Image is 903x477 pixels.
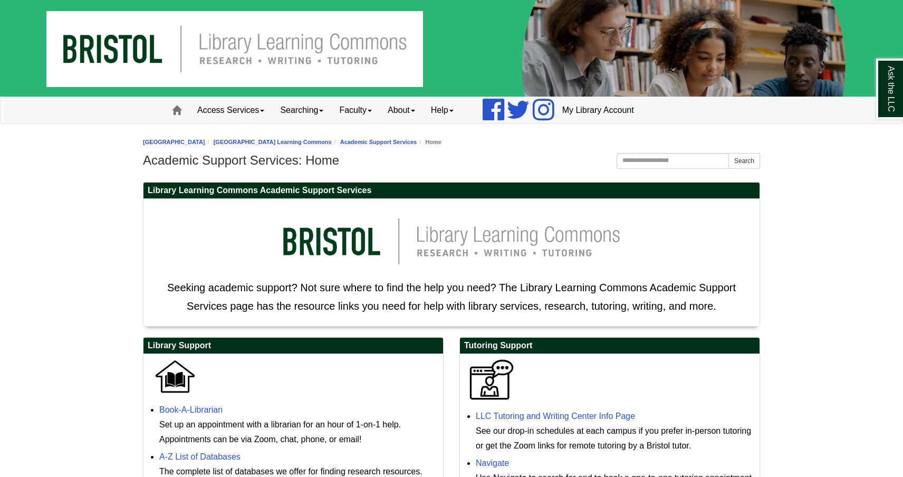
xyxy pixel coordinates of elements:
[189,97,272,123] a: Access Services
[214,139,332,145] a: [GEOGRAPHIC_DATA] Learning Commons
[159,452,241,461] a: A-Z List of Databases
[331,97,380,123] a: Faculty
[340,139,417,145] a: Academic Support Services
[272,97,331,123] a: Searching
[143,338,443,354] h2: Library Support
[143,183,760,199] h2: Library Learning Commons Academic Support Services
[460,338,760,354] h2: Tutoring Support
[423,97,462,123] a: Help
[159,417,438,447] div: Set up an appointment with a librarian for an hour of 1-on-1 help. Appointments can be via Zoom, ...
[167,282,736,312] span: Seeking academic support? Not sure where to find the help you need? The Library Learning Commons ...
[476,412,635,421] a: LLC Tutoring and Writing Center Info Page
[476,424,754,453] div: See our drop-in schedules at each campus if you prefer in-person tutoring or get the Zoom links f...
[476,459,509,468] a: Navigate
[728,153,760,169] button: Search
[380,97,423,123] a: About
[143,139,205,145] a: [GEOGRAPHIC_DATA]
[417,137,441,147] li: Home
[554,97,642,123] a: My Library Account
[143,153,760,168] h1: Academic Support Services: Home
[143,137,760,147] nav: breadcrumb
[267,204,636,279] img: llc logo
[159,405,223,414] a: Book-A-Librarian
